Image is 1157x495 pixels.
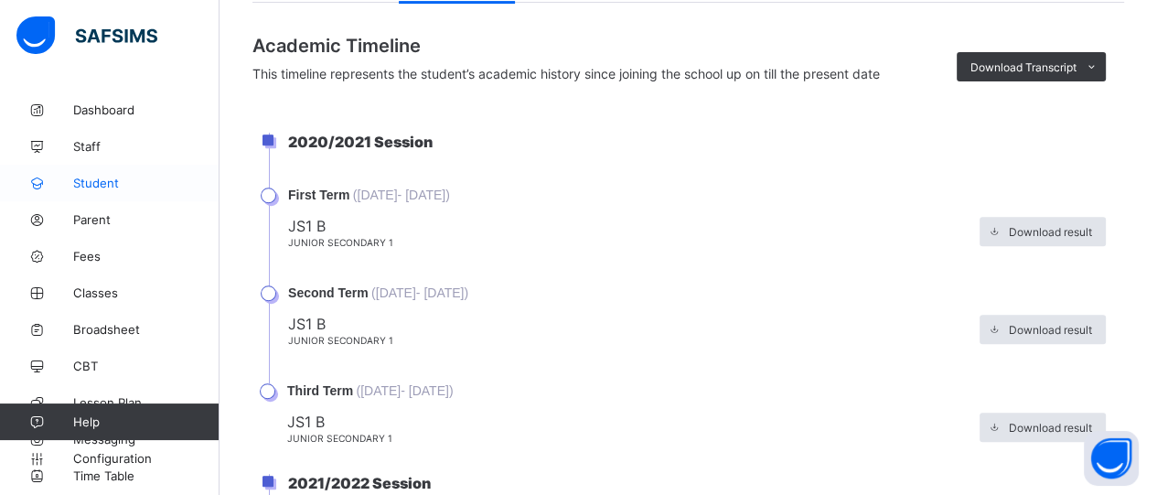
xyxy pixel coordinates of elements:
span: Third Term [287,383,353,398]
span: Academic Timeline [252,35,948,57]
span: ( [DATE] - [DATE] ) [353,188,450,202]
span: JUNIOR SECONDARY 1 [288,237,393,248]
span: JS1 B [288,217,970,235]
button: Open asap [1084,431,1139,486]
span: Classes [73,285,220,300]
span: CBT [73,359,220,373]
span: Parent [73,212,220,227]
span: First Term [288,188,349,202]
span: Broadsheet [73,322,220,337]
span: Fees [73,249,220,264]
span: Dashboard [73,102,220,117]
span: JS1 B [287,413,970,431]
span: Staff [73,139,220,154]
span: Student [73,176,220,190]
span: ( [DATE] - [DATE] ) [356,383,453,398]
span: Download result [1009,323,1092,337]
span: This timeline represents the student’s academic history since joining the school up on till the p... [252,66,880,81]
span: JS1 B [288,315,970,333]
span: Download result [1009,421,1092,435]
span: 2021/2022 Session [288,474,431,492]
img: safsims [16,16,157,55]
span: Lesson Plan [73,395,220,410]
span: Download Transcript [970,60,1077,74]
span: Second Term [288,285,369,300]
span: ( [DATE] - [DATE] ) [371,285,468,300]
span: JUNIOR SECONDARY 1 [287,433,392,444]
span: Configuration [73,451,219,466]
span: JUNIOR SECONDARY 1 [288,335,393,346]
span: Download result [1009,225,1092,239]
span: Help [73,414,219,429]
span: 2020/2021 Session [288,133,433,151]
